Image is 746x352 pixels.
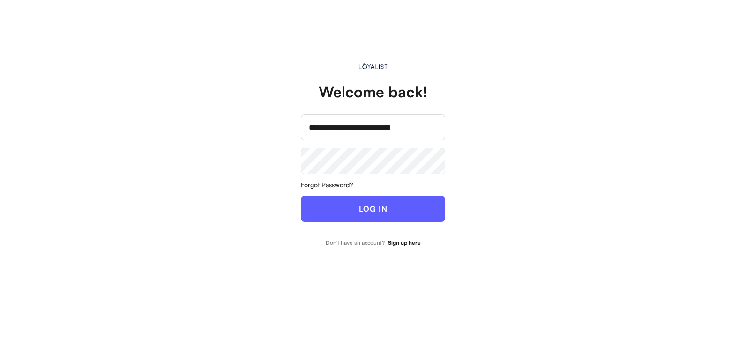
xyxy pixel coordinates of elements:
[388,239,421,246] strong: Sign up here
[326,240,385,246] div: Don't have an account?
[319,84,427,99] div: Welcome back!
[357,63,389,69] img: Main.svg
[301,181,353,189] u: Forgot Password?
[301,196,445,222] button: LOG IN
